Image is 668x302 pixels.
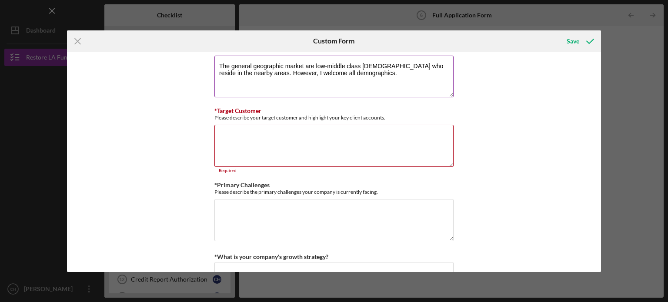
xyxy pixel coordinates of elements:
textarea: The general geographic market are low-middle class [DEMOGRAPHIC_DATA] who reside in the nearby ar... [214,56,454,97]
div: Please describe your target customer and highlight your key client accounts. [214,114,454,121]
div: Please describe the primary challenges your company is currently facing. [214,189,454,195]
label: *Primary Challenges [214,181,270,189]
label: *Target Customer [214,107,261,114]
h6: Custom Form [313,37,354,45]
div: Save [567,33,579,50]
div: Required [214,168,454,173]
button: Save [558,33,601,50]
label: *What is your company's growth strategy? [214,253,328,260]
